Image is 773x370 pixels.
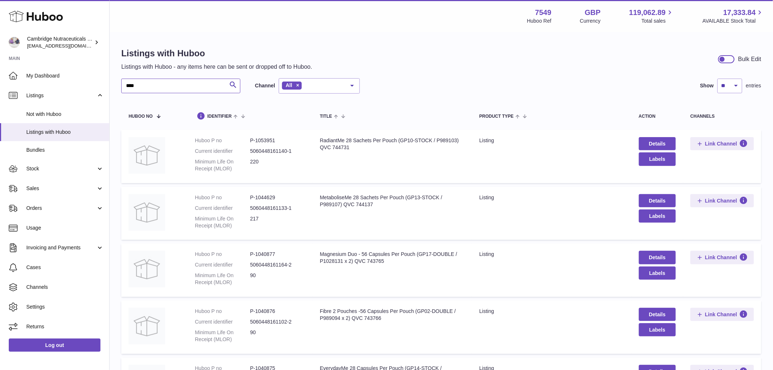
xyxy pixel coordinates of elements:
[195,308,250,315] dt: Huboo P no
[250,158,305,172] dd: 220
[250,137,305,144] dd: P-1053951
[26,165,96,172] span: Stock
[250,148,305,155] dd: 5060448161140-1
[250,261,305,268] dd: 5060448161164-2
[320,194,465,208] div: MetaboliseMe 28 Sachets Per Pouch (GP13-STOCK / P989107) QVC 744137
[195,272,250,286] dt: Minimum Life On Receipt (MLOR)
[195,194,250,201] dt: Huboo P no
[320,308,465,322] div: Fibre 2 Pouches -56 Capsules Per Pouch (GP02-DOUBLE / P989094 x 2) QVC 743766
[129,194,165,231] img: MetaboliseMe 28 Sachets Per Pouch (GP13-STOCK / P989107) QVC 744137
[129,114,153,119] span: Huboo no
[250,308,305,315] dd: P-1040876
[702,8,764,24] a: 17,333.84 AVAILABLE Stock Total
[723,8,756,18] span: 17,333.84
[705,197,737,204] span: Link Channel
[700,82,714,89] label: Show
[195,137,250,144] dt: Huboo P no
[255,82,275,89] label: Channel
[195,261,250,268] dt: Current identifier
[639,323,676,336] button: Labels
[26,72,104,79] span: My Dashboard
[738,55,761,63] div: Bulk Edit
[9,37,20,48] img: qvc@camnutra.com
[195,251,250,258] dt: Huboo P no
[26,205,96,212] span: Orders
[690,137,754,150] button: Link Channel
[690,114,754,119] div: channels
[195,215,250,229] dt: Minimum Life On Receipt (MLOR)
[705,140,737,147] span: Link Channel
[26,303,104,310] span: Settings
[690,308,754,321] button: Link Channel
[26,264,104,271] span: Cases
[27,35,93,49] div: Cambridge Nutraceuticals Ltd
[129,137,165,174] img: RadiantMe 28 Sachets Per Pouch (GP10-STOCK / P989103) QVC 744731
[250,272,305,286] dd: 90
[705,254,737,261] span: Link Channel
[26,224,104,231] span: Usage
[250,329,305,343] dd: 90
[27,43,107,49] span: [EMAIL_ADDRESS][DOMAIN_NAME]
[527,18,552,24] div: Huboo Ref
[26,92,96,99] span: Listings
[320,137,465,151] div: RadiantMe 28 Sachets Per Pouch (GP10-STOCK / P989103) QVC 744731
[746,82,761,89] span: entries
[639,209,676,223] button: Labels
[629,8,674,24] a: 119,062.89 Total sales
[580,18,601,24] div: Currency
[207,114,232,119] span: identifier
[26,111,104,118] span: Not with Huboo
[26,185,96,192] span: Sales
[250,318,305,325] dd: 5060448161102-2
[129,251,165,287] img: Magnesium Duo - 56 Capsules Per Pouch (GP17-DOUBLE / P1028131 x 2) QVC 743765
[639,137,676,150] a: Details
[26,284,104,291] span: Channels
[250,215,305,229] dd: 217
[250,194,305,201] dd: P-1044629
[195,148,250,155] dt: Current identifier
[639,152,676,166] button: Labels
[535,8,552,18] strong: 7549
[639,114,676,119] div: action
[26,244,96,251] span: Invoicing and Payments
[705,311,737,318] span: Link Channel
[250,205,305,212] dd: 5060448161133-1
[479,137,624,144] div: listing
[195,158,250,172] dt: Minimum Life On Receipt (MLOR)
[320,251,465,265] div: Magnesium Duo - 56 Capsules Per Pouch (GP17-DOUBLE / P1028131 x 2) QVC 743765
[641,18,674,24] span: Total sales
[479,114,514,119] span: Product Type
[121,63,312,71] p: Listings with Huboo - any items here can be sent or dropped off to Huboo.
[479,194,624,201] div: listing
[639,308,676,321] a: Details
[639,267,676,280] button: Labels
[286,82,292,88] span: All
[690,251,754,264] button: Link Channel
[479,308,624,315] div: listing
[26,129,104,136] span: Listings with Huboo
[26,323,104,330] span: Returns
[629,8,666,18] span: 119,062.89
[639,251,676,264] a: Details
[250,251,305,258] dd: P-1040877
[585,8,601,18] strong: GBP
[195,318,250,325] dt: Current identifier
[639,194,676,207] a: Details
[26,147,104,154] span: Bundles
[479,251,624,258] div: listing
[129,308,165,344] img: Fibre 2 Pouches -56 Capsules Per Pouch (GP02-DOUBLE / P989094 x 2) QVC 743766
[702,18,764,24] span: AVAILABLE Stock Total
[9,339,100,352] a: Log out
[195,329,250,343] dt: Minimum Life On Receipt (MLOR)
[690,194,754,207] button: Link Channel
[195,205,250,212] dt: Current identifier
[121,48,312,59] h1: Listings with Huboo
[320,114,332,119] span: title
